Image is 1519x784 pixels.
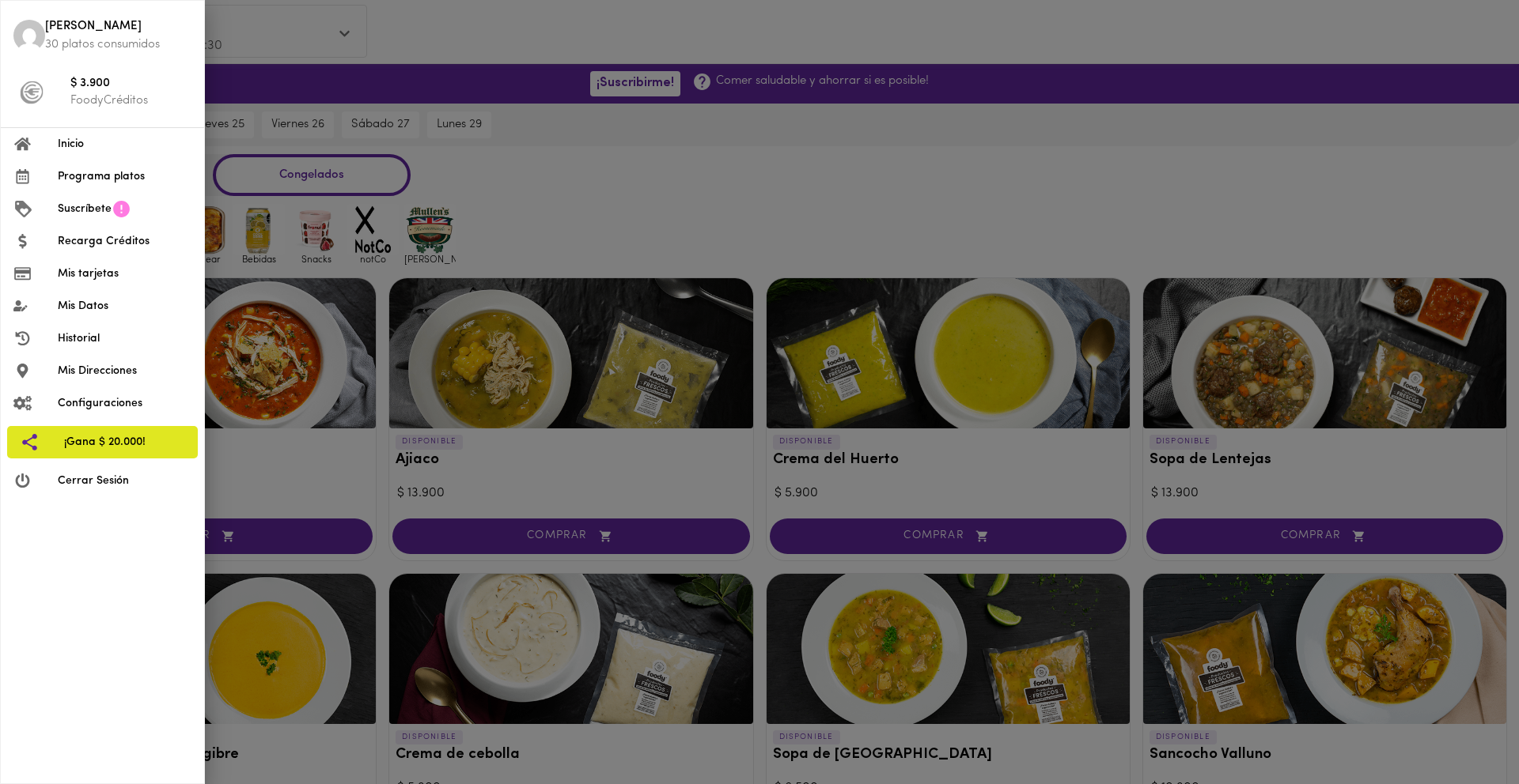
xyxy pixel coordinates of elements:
span: [PERSON_NAME] [45,18,191,36]
span: Suscríbete [58,201,112,217]
span: Mis Direcciones [58,363,191,379]
span: ¡Gana $ 20.000! [64,434,185,450]
p: FoodyCréditos [70,92,191,109]
span: Mis Datos [58,298,191,315]
iframe: Messagebird Livechat Widget [1427,692,1503,768]
span: Cerrar Sesión [58,473,191,489]
span: Mis tarjetas [58,266,191,282]
span: Inicio [58,136,191,153]
span: Programa platos [58,168,191,185]
span: Historial [58,330,191,347]
span: $ 3.900 [70,75,191,93]
span: Recarga Créditos [58,233,191,250]
img: foody-creditos-black.png [20,81,44,104]
p: 30 platos consumidos [45,36,191,53]
span: Configuraciones [58,395,191,412]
